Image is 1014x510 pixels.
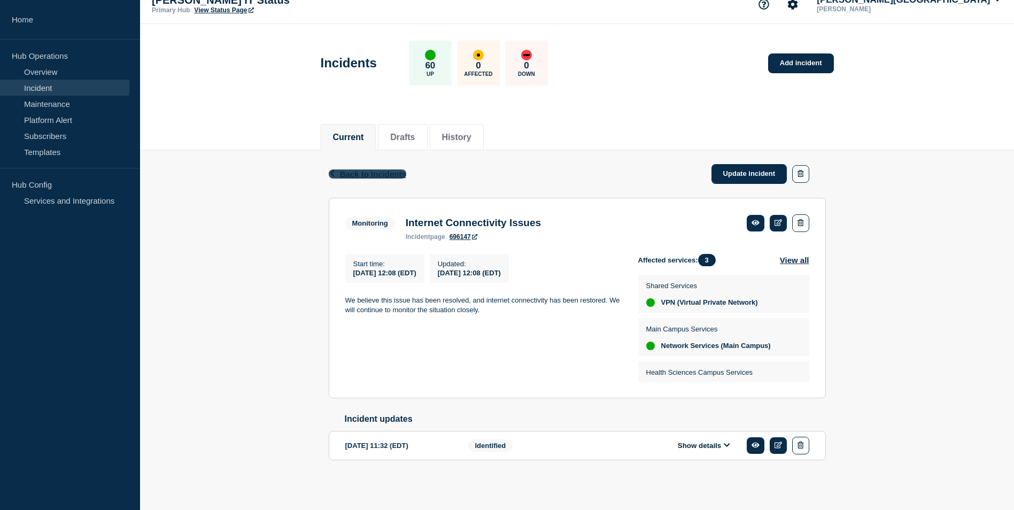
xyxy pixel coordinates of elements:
span: VPN (Virtual Private Network) [661,298,758,307]
span: Identified [468,439,513,452]
div: [DATE] 12:08 (EDT) [438,268,501,277]
p: Affected [464,71,492,77]
a: Update incident [711,164,787,184]
span: Back to Incidents [340,169,406,179]
a: View Status Page [194,6,253,14]
span: incident [406,233,430,241]
button: Back to Incidents [329,169,406,179]
button: Current [333,133,364,142]
span: [DATE] 12:08 (EDT) [353,269,416,277]
h1: Incidents [321,56,377,71]
p: Primary Hub [152,6,190,14]
p: 60 [425,60,435,71]
button: Show details [675,441,733,450]
p: We believe this issue has been resolved, and internet connectivity has been restored. We will con... [345,296,621,315]
a: 696147 [450,233,477,241]
div: down [521,50,532,60]
div: up [646,298,655,307]
div: affected [473,50,484,60]
div: up [646,342,655,350]
p: Health Sciences Campus Services [646,368,776,376]
p: Shared Services [646,282,758,290]
button: History [442,133,471,142]
span: Affected services: [638,254,721,266]
p: [PERSON_NAME] [815,5,926,13]
span: Monitoring [345,217,395,229]
button: Drafts [390,133,415,142]
span: Network Services (Main Campus) [661,342,771,350]
p: Start time : [353,260,416,268]
p: 0 [476,60,481,71]
p: page [406,233,445,241]
span: 3 [698,254,716,266]
p: Up [427,71,434,77]
p: Down [518,71,535,77]
p: 0 [524,60,529,71]
button: View all [780,254,809,266]
p: Updated : [438,260,501,268]
h2: Incident updates [345,414,826,424]
h3: Internet Connectivity Issues [406,217,541,229]
p: Main Campus Services [646,325,771,333]
div: [DATE] 11:32 (EDT) [345,437,452,454]
div: up [425,50,436,60]
a: Add incident [768,53,834,73]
